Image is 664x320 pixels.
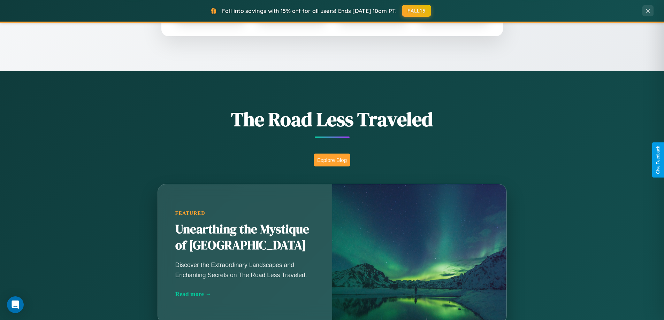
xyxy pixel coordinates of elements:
h1: The Road Less Traveled [123,106,541,133]
p: Discover the Extraordinary Landscapes and Enchanting Secrets on The Road Less Traveled. [175,260,315,280]
div: Read more → [175,290,315,298]
button: Explore Blog [314,154,350,166]
span: Fall into savings with 15% off for all users! Ends [DATE] 10am PT. [222,7,397,14]
button: FALL15 [402,5,431,17]
div: Give Feedback [656,146,661,174]
div: Featured [175,210,315,216]
h2: Unearthing the Mystique of [GEOGRAPHIC_DATA] [175,221,315,253]
div: Open Intercom Messenger [7,296,24,313]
